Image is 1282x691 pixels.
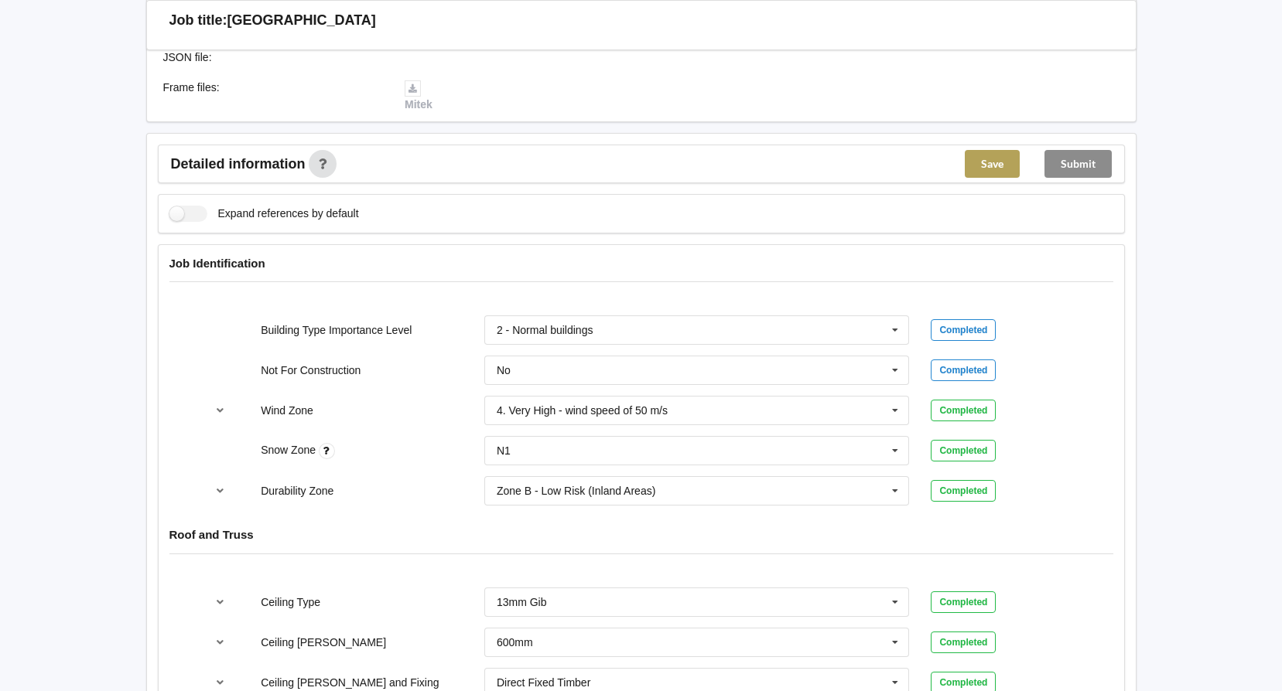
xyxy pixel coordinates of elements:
h4: Job Identification [169,256,1113,271]
button: Save [965,150,1020,178]
a: Mitek [405,81,432,111]
label: Ceiling [PERSON_NAME] [261,636,386,648]
div: No [497,365,511,376]
div: 600mm [497,637,533,648]
h4: Roof and Truss [169,527,1113,542]
div: Completed [931,591,996,613]
label: Wind Zone [261,404,313,417]
button: reference-toggle [205,397,235,424]
button: reference-toggle [205,628,235,656]
div: Frame files : [152,80,395,112]
h3: Job title: [169,12,227,29]
div: Completed [931,359,996,381]
label: Snow Zone [261,444,319,456]
h3: [GEOGRAPHIC_DATA] [227,12,376,29]
label: Not For Construction [261,364,361,376]
button: reference-toggle [205,477,235,505]
div: JSON file : [152,49,395,65]
label: Ceiling [PERSON_NAME] and Fixing [261,676,439,689]
div: Completed [931,319,996,341]
label: Durability Zone [261,485,333,497]
div: Completed [931,631,996,653]
div: Completed [931,480,996,502]
label: Expand references by default [169,206,359,222]
label: Ceiling Type [261,596,320,608]
div: 13mm Gib [497,597,547,608]
button: reference-toggle [205,588,235,616]
label: Building Type Importance Level [261,324,412,336]
div: Completed [931,400,996,421]
div: N1 [497,445,511,456]
div: 2 - Normal buildings [497,325,593,335]
div: Completed [931,440,996,461]
span: Detailed information [171,157,306,171]
div: Zone B - Low Risk (Inland Areas) [497,485,655,496]
div: Direct Fixed Timber [497,677,590,688]
div: 4. Very High - wind speed of 50 m/s [497,405,668,416]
